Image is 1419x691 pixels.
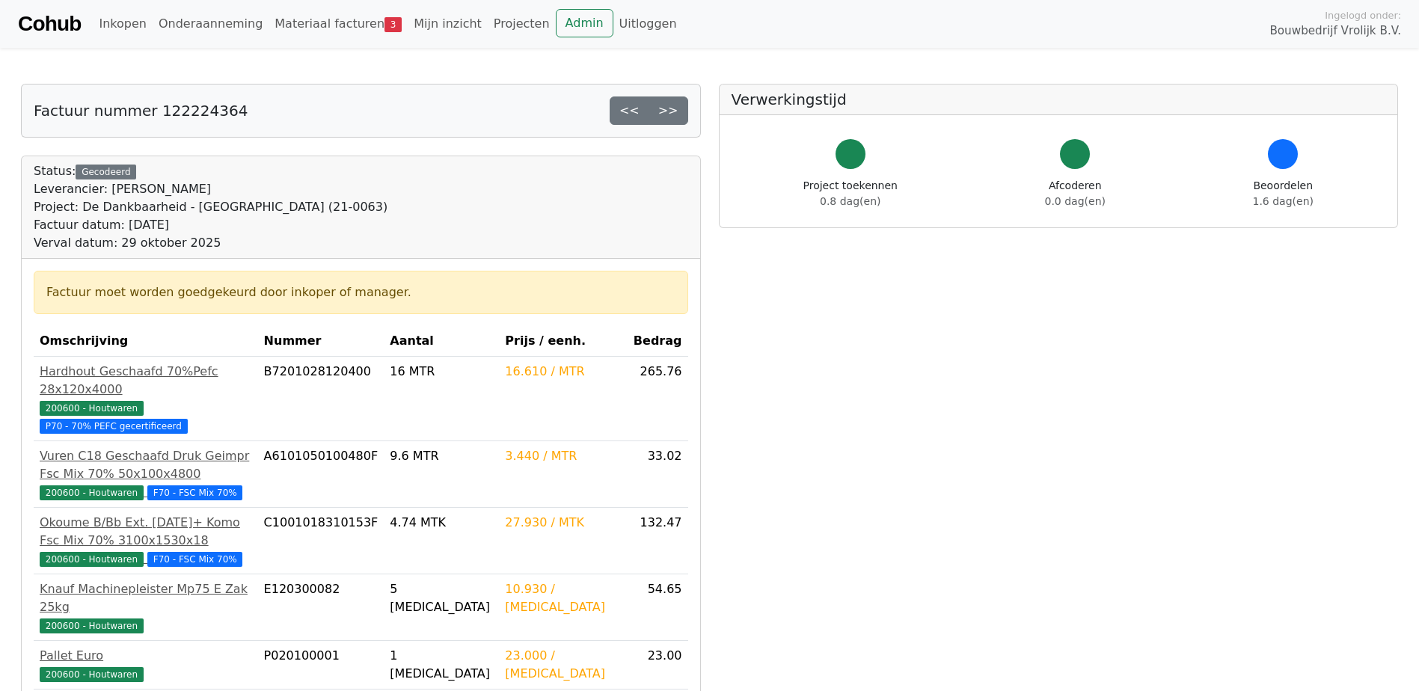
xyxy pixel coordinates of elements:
[505,647,620,683] div: 23.000 / [MEDICAL_DATA]
[384,326,499,357] th: Aantal
[626,574,687,641] td: 54.65
[93,9,152,39] a: Inkopen
[390,647,493,683] div: 1 [MEDICAL_DATA]
[505,363,620,381] div: 16.610 / MTR
[556,9,613,37] a: Admin
[505,514,620,532] div: 27.930 / MTK
[76,165,136,179] div: Gecodeerd
[384,17,402,32] span: 3
[1269,22,1401,40] span: Bouwbedrijf Vrolijk B.V.
[1325,8,1401,22] span: Ingelogd onder:
[390,514,493,532] div: 4.74 MTK
[1045,178,1106,209] div: Afcoderen
[1253,195,1314,207] span: 1.6 dag(en)
[40,363,252,399] div: Hardhout Geschaafd 70%Pefc 28x120x4000
[46,283,675,301] div: Factuur moet worden goedgekeurd door inkoper of manager.
[613,9,683,39] a: Uitloggen
[40,647,252,683] a: Pallet Euro200600 - Houtwaren
[258,641,384,690] td: P020100001
[499,326,626,357] th: Prijs / eenh.
[626,508,687,574] td: 132.47
[40,618,144,633] span: 200600 - Houtwaren
[258,326,384,357] th: Nummer
[147,552,243,567] span: F70 - FSC Mix 70%
[258,574,384,641] td: E120300082
[258,441,384,508] td: A6101050100480F
[732,90,1386,108] h5: Verwerkingstijd
[40,447,252,501] a: Vuren C18 Geschaafd Druk Geimpr Fsc Mix 70% 50x100x4800200600 - Houtwaren F70 - FSC Mix 70%
[34,102,248,120] h5: Factuur nummer 122224364
[34,180,387,198] div: Leverancier: [PERSON_NAME]
[626,326,687,357] th: Bedrag
[147,485,243,500] span: F70 - FSC Mix 70%
[40,447,252,483] div: Vuren C18 Geschaafd Druk Geimpr Fsc Mix 70% 50x100x4800
[40,419,188,434] span: P70 - 70% PEFC gecertificeerd
[626,441,687,508] td: 33.02
[40,485,144,500] span: 200600 - Houtwaren
[258,357,384,441] td: B7201028120400
[34,198,387,216] div: Project: De Dankbaarheid - [GEOGRAPHIC_DATA] (21-0063)
[40,667,144,682] span: 200600 - Houtwaren
[649,96,688,125] a: >>
[408,9,488,39] a: Mijn inzicht
[18,6,81,42] a: Cohub
[505,580,620,616] div: 10.930 / [MEDICAL_DATA]
[40,514,252,568] a: Okoume B/Bb Ext. [DATE]+ Komo Fsc Mix 70% 3100x1530x18200600 - Houtwaren F70 - FSC Mix 70%
[505,447,620,465] div: 3.440 / MTR
[34,162,387,252] div: Status:
[1253,178,1314,209] div: Beoordelen
[40,552,144,567] span: 200600 - Houtwaren
[610,96,649,125] a: <<
[803,178,898,209] div: Project toekennen
[153,9,269,39] a: Onderaanneming
[390,363,493,381] div: 16 MTR
[488,9,556,39] a: Projecten
[40,514,252,550] div: Okoume B/Bb Ext. [DATE]+ Komo Fsc Mix 70% 3100x1530x18
[34,326,258,357] th: Omschrijving
[40,363,252,434] a: Hardhout Geschaafd 70%Pefc 28x120x4000200600 - Houtwaren P70 - 70% PEFC gecertificeerd
[258,508,384,574] td: C1001018310153F
[34,216,387,234] div: Factuur datum: [DATE]
[1045,195,1106,207] span: 0.0 dag(en)
[269,9,408,39] a: Materiaal facturen3
[40,580,252,616] div: Knauf Machinepleister Mp75 E Zak 25kg
[390,580,493,616] div: 5 [MEDICAL_DATA]
[390,447,493,465] div: 9.6 MTR
[34,234,387,252] div: Verval datum: 29 oktober 2025
[626,357,687,441] td: 265.76
[626,641,687,690] td: 23.00
[40,580,252,634] a: Knauf Machinepleister Mp75 E Zak 25kg200600 - Houtwaren
[40,401,144,416] span: 200600 - Houtwaren
[820,195,880,207] span: 0.8 dag(en)
[40,647,252,665] div: Pallet Euro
